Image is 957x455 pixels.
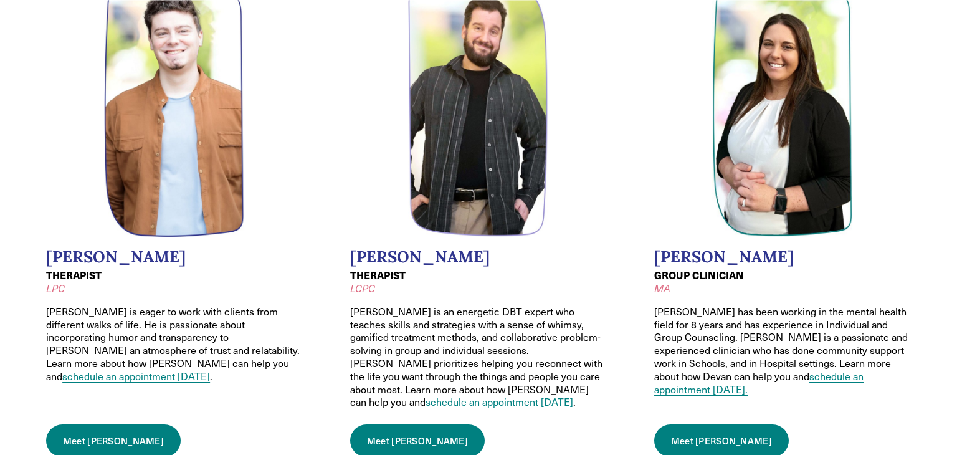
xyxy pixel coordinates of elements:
[46,282,65,295] em: LPC
[426,395,573,408] a: schedule an appointment [DATE]
[654,305,911,396] p: [PERSON_NAME] has been working in the mental health field for 8 years and has experience in Indiv...
[350,247,607,267] h2: [PERSON_NAME]
[654,268,744,282] strong: GROUP CLINICIAN
[350,305,607,409] p: [PERSON_NAME] is an energetic DBT expert who teaches skills and strategies with a sense of whimsy...
[46,247,303,267] h2: [PERSON_NAME]
[46,268,102,282] strong: THERAPIST
[654,370,864,396] a: schedule an appointment [DATE].
[654,282,670,295] em: MA
[350,268,406,282] strong: THERAPIST
[46,305,303,383] p: [PERSON_NAME] is eager to work with clients from different walks of life. He is passionate about ...
[350,282,375,295] em: LCPC
[62,370,210,383] a: schedule an appointment [DATE]
[654,247,911,267] h2: [PERSON_NAME]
